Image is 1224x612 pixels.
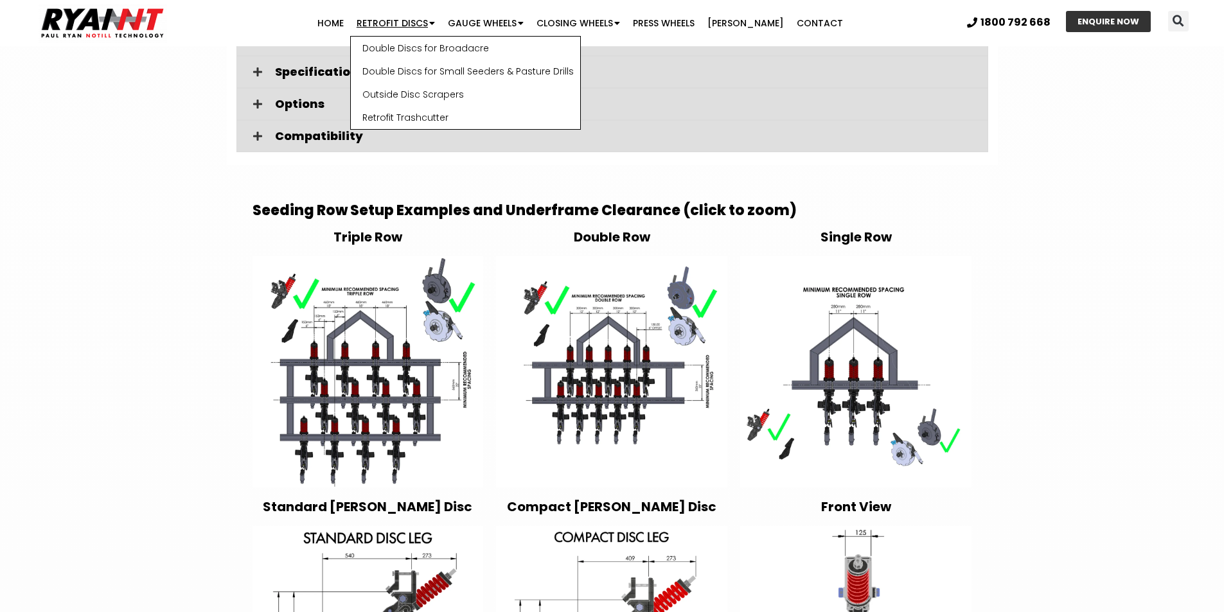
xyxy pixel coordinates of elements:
[496,500,727,513] h4: Compact [PERSON_NAME] Disc
[253,500,484,513] h4: Standard [PERSON_NAME] Disc
[1066,11,1151,32] a: ENQUIRE NOW
[350,36,581,130] ul: Retrofit Discs
[311,10,350,36] a: Home
[351,60,580,83] a: Double Discs for Small Seeders & Pasture Drills
[1078,17,1139,26] span: ENQUIRE NOW
[790,10,849,36] a: Contact
[351,37,580,60] a: Double Discs for Broadacre
[701,10,790,36] a: [PERSON_NAME]
[275,98,978,110] span: Options
[740,256,971,487] img: RYAN NT Discs seeding row single diagram
[980,17,1051,28] span: 1800 792 668
[1168,11,1189,31] div: Search
[496,231,727,243] h4: Double Row
[967,17,1051,28] a: 1800 792 668
[740,231,971,243] h4: Single Row
[275,66,978,78] span: Specifications
[253,231,484,243] h4: Triple Row
[626,10,701,36] a: Press Wheels
[253,256,484,487] img: RYAN NT Discs seeding row triple diagram
[530,10,626,36] a: Closing Wheels
[237,10,923,36] nav: Menu
[441,10,530,36] a: Gauge Wheels
[253,204,972,218] h2: Seeding Row Setup Examples and Underframe Clearance (click to zoom)
[350,10,441,36] a: Retrofit Discs
[351,83,580,106] a: Outside Disc Scrapers
[275,130,978,142] span: Compatibility
[39,3,167,43] img: Ryan NT logo
[496,256,727,487] img: RYAN NT Discs seeding row double diagram
[351,106,580,129] a: Retrofit Trashcutter
[740,500,971,513] h4: Front View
